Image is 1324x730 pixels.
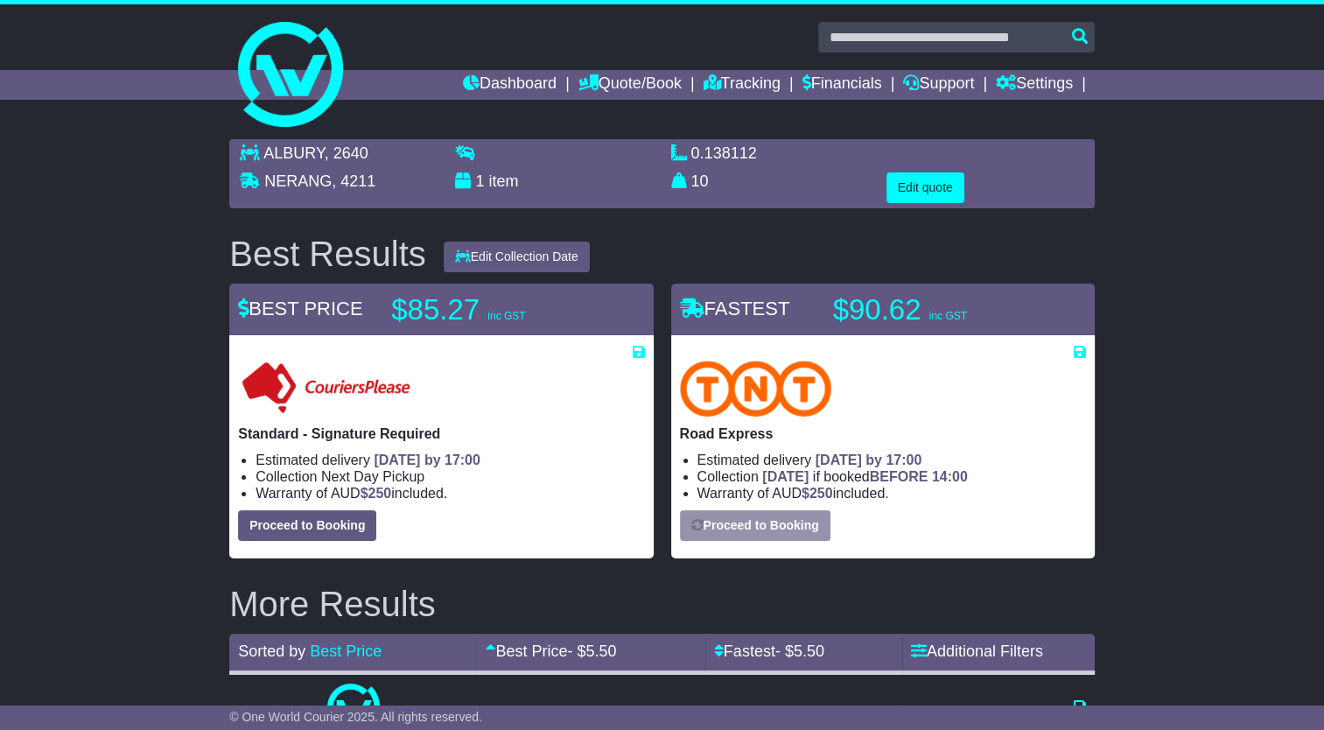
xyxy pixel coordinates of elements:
[903,70,974,100] a: Support
[697,452,1086,468] li: Estimated delivery
[444,242,590,272] button: Edit Collection Date
[221,235,435,273] div: Best Results
[697,485,1086,502] li: Warranty of AUD included.
[310,642,382,660] a: Best Price
[697,468,1086,485] li: Collection
[680,425,1086,442] p: Road Express
[264,172,332,190] span: NERANG
[475,172,484,190] span: 1
[238,361,414,417] img: Couriers Please: Standard - Signature Required
[256,452,644,468] li: Estimated delivery
[263,144,324,162] span: ALBURY
[229,585,1095,623] h2: More Results
[238,510,376,541] button: Proceed to Booking
[486,642,616,660] a: Best Price- $5.50
[929,310,967,322] span: inc GST
[361,486,392,501] span: $
[585,642,616,660] span: 5.50
[332,172,375,190] span: , 4211
[870,469,928,484] span: BEFORE
[833,292,1052,327] p: $90.62
[704,70,781,100] a: Tracking
[321,469,424,484] span: Next Day Pickup
[691,172,709,190] span: 10
[714,642,824,660] a: Fastest- $5.50
[816,453,922,467] span: [DATE] by 17:00
[488,172,518,190] span: item
[487,310,525,322] span: inc GST
[229,710,482,724] span: © One World Courier 2025. All rights reserved.
[680,361,832,417] img: TNT Domestic: Road Express
[802,70,882,100] a: Financials
[463,70,557,100] a: Dashboard
[762,469,809,484] span: [DATE]
[680,510,830,541] button: Proceed to Booking
[802,486,833,501] span: $
[911,642,1043,660] a: Additional Filters
[368,486,392,501] span: 250
[680,298,790,319] span: FASTEST
[886,172,964,203] button: Edit quote
[238,298,362,319] span: BEST PRICE
[256,485,644,502] li: Warranty of AUD included.
[238,425,644,442] p: Standard - Signature Required
[578,70,682,100] a: Quote/Book
[809,486,833,501] span: 250
[775,642,824,660] span: - $
[996,70,1073,100] a: Settings
[325,144,368,162] span: , 2640
[794,642,824,660] span: 5.50
[238,642,305,660] span: Sorted by
[391,292,610,327] p: $85.27
[567,642,616,660] span: - $
[762,469,967,484] span: if booked
[256,468,644,485] li: Collection
[932,469,968,484] span: 14:00
[374,453,480,467] span: [DATE] by 17:00
[691,144,757,162] span: 0.138112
